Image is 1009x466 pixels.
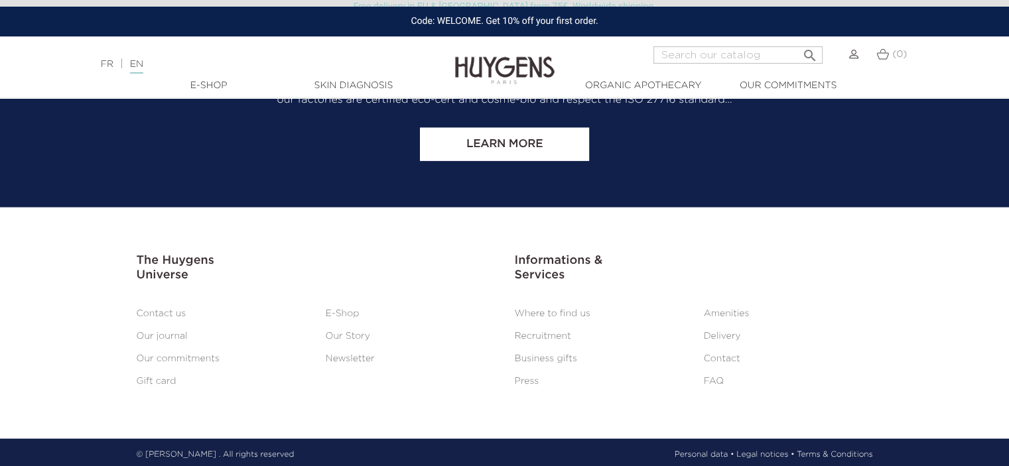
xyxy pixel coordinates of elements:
[326,354,375,363] a: Newsletter
[736,449,794,461] a: Legal notices •
[326,309,360,318] a: E-Shop
[420,128,589,161] a: Learn more
[137,331,188,341] a: Our journal
[326,331,370,341] a: Our Story
[577,79,710,93] a: Organic Apothecary
[704,331,741,341] a: Delivery
[704,354,740,363] a: Contact
[801,44,817,60] i: 
[137,309,186,318] a: Contact us
[137,254,495,282] h3: The Huygens Universe
[94,56,411,72] div: |
[515,309,590,318] a: Where to find us
[137,92,873,108] p: our factories are certified eco-cert and cosme-bio and respect the ISO 27716 standard…
[515,377,539,386] a: Press
[797,42,821,60] button: 
[101,60,113,69] a: FR
[143,79,275,93] a: E-Shop
[797,449,872,461] a: Terms & Conditions
[515,331,571,341] a: Recruitment
[515,354,577,363] a: Business gifts
[704,377,724,386] a: FAQ
[722,79,854,93] a: Our commitments
[137,449,295,461] p: © [PERSON_NAME] . All rights reserved
[137,354,220,363] a: Our commitments
[515,254,873,282] h3: Informations & Services
[675,449,734,461] a: Personal data •
[892,50,907,59] span: (0)
[287,79,420,93] a: Skin Diagnosis
[130,60,143,74] a: EN
[137,377,176,386] a: Gift card
[653,46,823,64] input: Search
[704,309,750,318] a: Amenities
[455,35,555,86] img: Huygens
